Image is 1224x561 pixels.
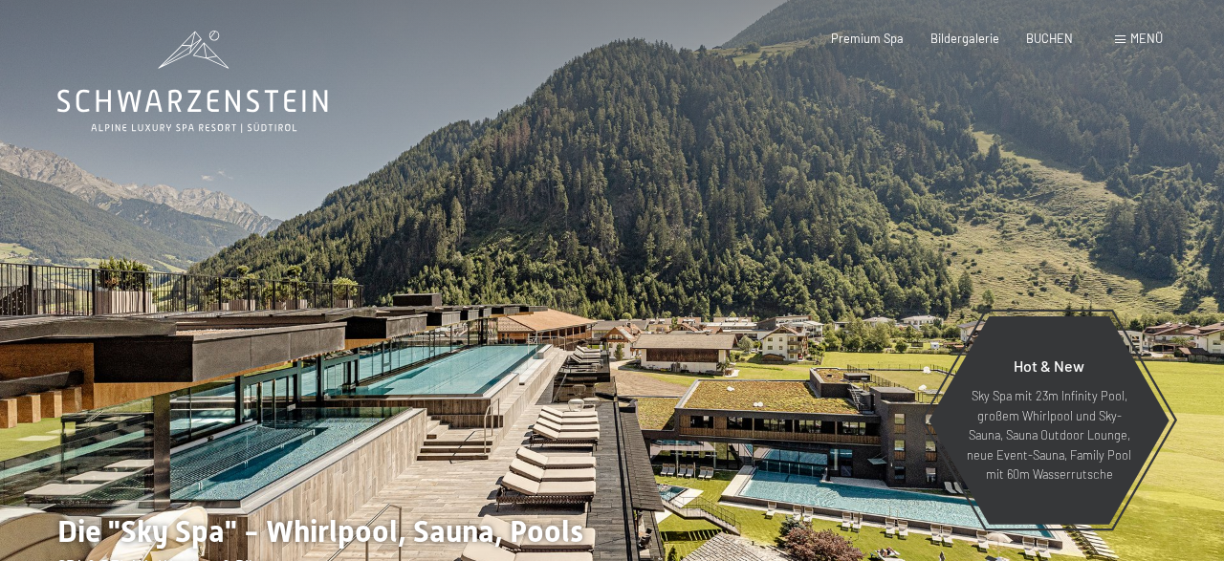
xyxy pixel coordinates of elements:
[930,31,999,46] a: Bildergalerie
[928,315,1170,526] a: Hot & New Sky Spa mit 23m Infinity Pool, großem Whirlpool und Sky-Sauna, Sauna Outdoor Lounge, ne...
[1130,31,1163,46] span: Menü
[966,386,1132,484] p: Sky Spa mit 23m Infinity Pool, großem Whirlpool und Sky-Sauna, Sauna Outdoor Lounge, neue Event-S...
[1014,356,1084,375] span: Hot & New
[1026,31,1073,46] a: BUCHEN
[831,31,904,46] a: Premium Spa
